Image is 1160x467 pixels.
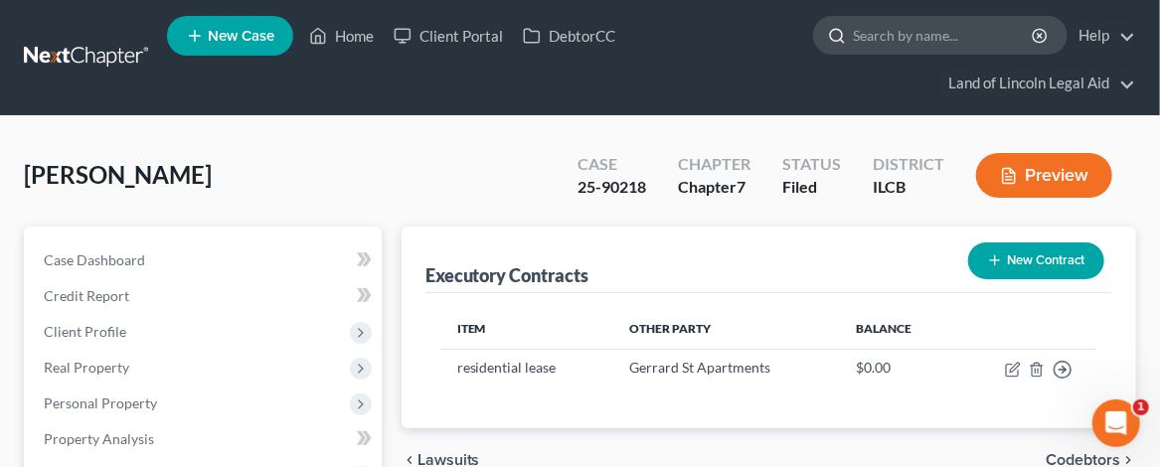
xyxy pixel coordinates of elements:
span: Client Profile [44,323,126,340]
th: Balance [841,309,956,349]
td: $0.00 [841,349,956,388]
span: New Case [208,29,274,44]
span: Personal Property [44,394,157,411]
span: Real Property [44,359,129,376]
div: 25-90218 [578,176,646,199]
div: Chapter [678,153,750,176]
a: Credit Report [28,278,382,314]
iframe: Intercom live chat [1092,399,1140,447]
th: Other Party [613,309,841,349]
div: Case [578,153,646,176]
a: Case Dashboard [28,242,382,278]
div: Executory Contracts [425,263,589,287]
span: Property Analysis [44,430,154,447]
div: Chapter [678,176,750,199]
div: Status [782,153,841,176]
a: Home [299,18,384,54]
button: New Contract [968,242,1104,279]
span: 7 [737,177,746,196]
a: Client Portal [384,18,513,54]
button: Preview [976,153,1112,198]
a: Land of Lincoln Legal Aid [938,66,1135,101]
a: Help [1069,18,1135,54]
div: District [873,153,944,176]
span: 1 [1133,399,1149,415]
span: [PERSON_NAME] [24,160,212,189]
a: Property Analysis [28,421,382,457]
div: ILCB [873,176,944,199]
td: Gerrard St Apartments [613,349,841,388]
td: residential lease [441,349,613,388]
input: Search by name... [853,17,1035,54]
th: Item [441,309,613,349]
span: Case Dashboard [44,251,145,268]
div: Filed [782,176,841,199]
span: Credit Report [44,287,129,304]
a: DebtorCC [513,18,625,54]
